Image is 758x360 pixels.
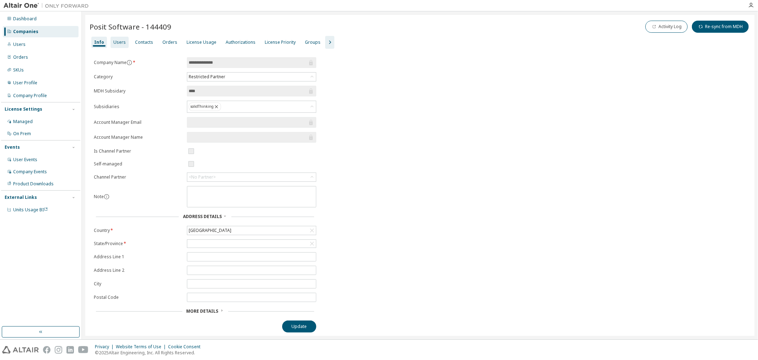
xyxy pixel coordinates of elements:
[94,88,183,94] label: MDH Subsidary
[168,344,205,350] div: Cookie Consent
[13,181,54,187] div: Product Downloads
[5,195,37,200] div: External Links
[13,54,28,60] div: Orders
[55,346,62,354] img: instagram.svg
[282,321,316,333] button: Update
[188,227,232,234] div: [GEOGRAPHIC_DATA]
[43,346,50,354] img: facebook.svg
[5,106,42,112] div: License Settings
[189,102,221,111] div: solidThinking
[113,39,126,45] div: Users
[94,60,183,65] label: Company Name
[13,119,33,125] div: Managed
[94,161,183,167] label: Self-managed
[13,131,31,137] div: On Prem
[226,39,256,45] div: Authorizations
[187,308,219,314] span: More Details
[187,73,316,81] div: Restricted Partner
[13,67,24,73] div: SKUs
[94,120,183,125] label: Account Manager Email
[116,344,168,350] div: Website Terms of Use
[187,173,316,181] div: <No Partner>
[94,39,104,45] div: Info
[13,42,26,47] div: Users
[187,226,316,235] div: [GEOGRAPHIC_DATA]
[187,39,216,45] div: License Usage
[95,350,205,356] p: © 2025 Altair Engineering, Inc. All Rights Reserved.
[2,346,39,354] img: altair_logo.svg
[183,213,222,219] span: Address Details
[94,281,183,287] label: City
[90,22,171,32] span: Posit Software - 144409
[94,228,183,233] label: Country
[13,80,37,86] div: User Profile
[94,148,183,154] label: Is Channel Partner
[13,169,47,175] div: Company Events
[162,39,177,45] div: Orders
[94,104,183,110] label: Subsidiaries
[95,344,116,350] div: Privacy
[5,144,20,150] div: Events
[94,134,183,140] label: Account Manager Name
[188,73,226,81] div: Restricted Partner
[305,39,321,45] div: Groups
[187,101,316,112] div: solidThinking
[135,39,153,45] div: Contacts
[78,346,88,354] img: youtube.svg
[645,21,688,33] button: Activity Log
[127,60,132,65] button: information
[4,2,92,9] img: Altair One
[94,194,104,200] label: Note
[94,254,183,260] label: Address Line 1
[692,21,749,33] button: Re-sync from MDH
[94,74,183,80] label: Category
[189,174,216,180] div: <No Partner>
[13,29,38,35] div: Companies
[265,39,296,45] div: License Priority
[94,174,183,180] label: Channel Partner
[66,346,74,354] img: linkedin.svg
[104,194,109,200] button: information
[94,268,183,273] label: Address Line 2
[13,93,47,99] div: Company Profile
[13,207,48,213] span: Units Usage BI
[94,241,183,247] label: State/Province
[94,295,183,300] label: Postal Code
[13,16,37,22] div: Dashboard
[13,157,37,163] div: User Events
